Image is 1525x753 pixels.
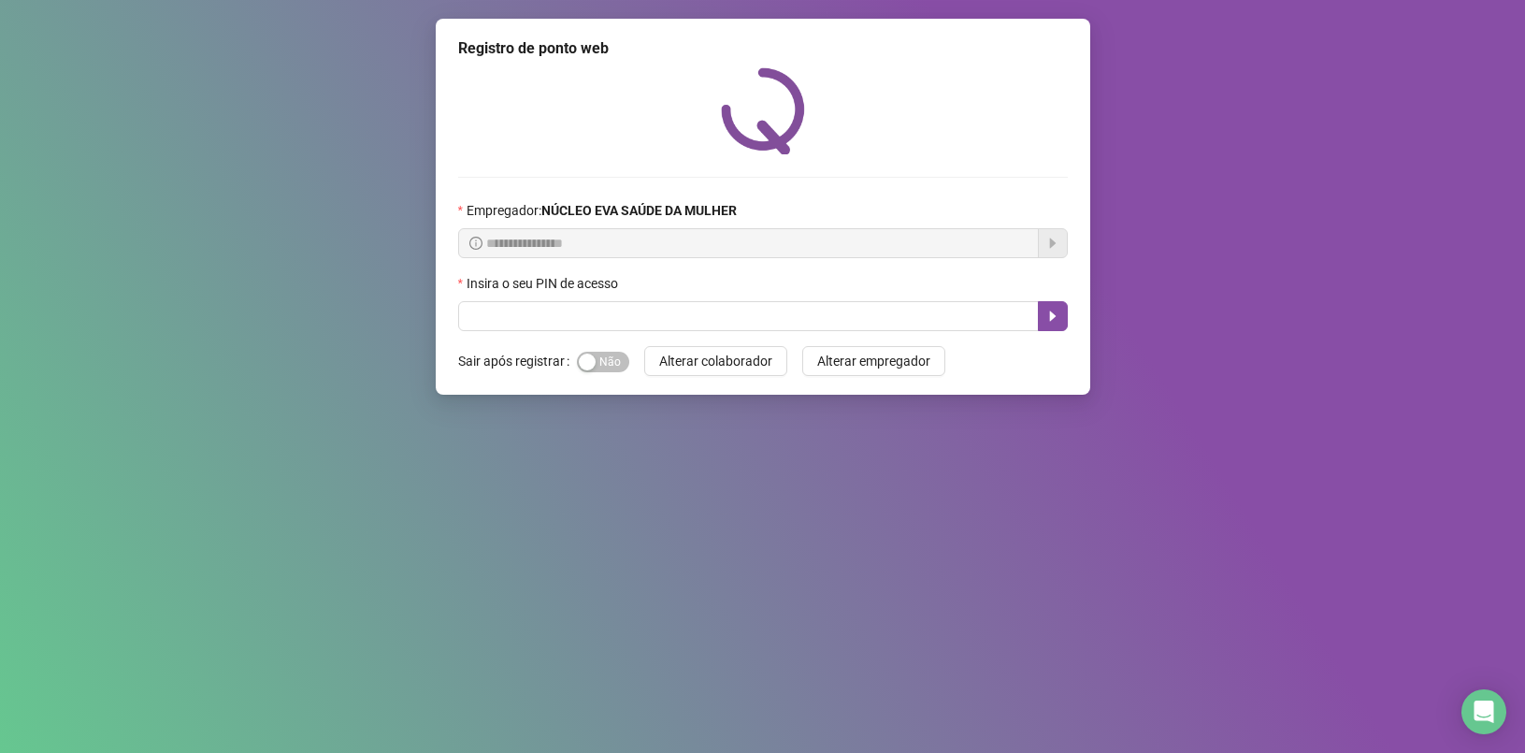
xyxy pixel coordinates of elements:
[1461,689,1506,734] div: Open Intercom Messenger
[458,346,577,376] label: Sair após registrar
[541,203,737,218] strong: NÚCLEO EVA SAÚDE DA MULHER
[469,237,482,250] span: info-circle
[467,200,737,221] span: Empregador :
[1045,309,1060,324] span: caret-right
[458,273,630,294] label: Insira o seu PIN de acesso
[659,351,772,371] span: Alterar colaborador
[817,351,930,371] span: Alterar empregador
[721,67,805,154] img: QRPoint
[458,37,1068,60] div: Registro de ponto web
[802,346,945,376] button: Alterar empregador
[644,346,787,376] button: Alterar colaborador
